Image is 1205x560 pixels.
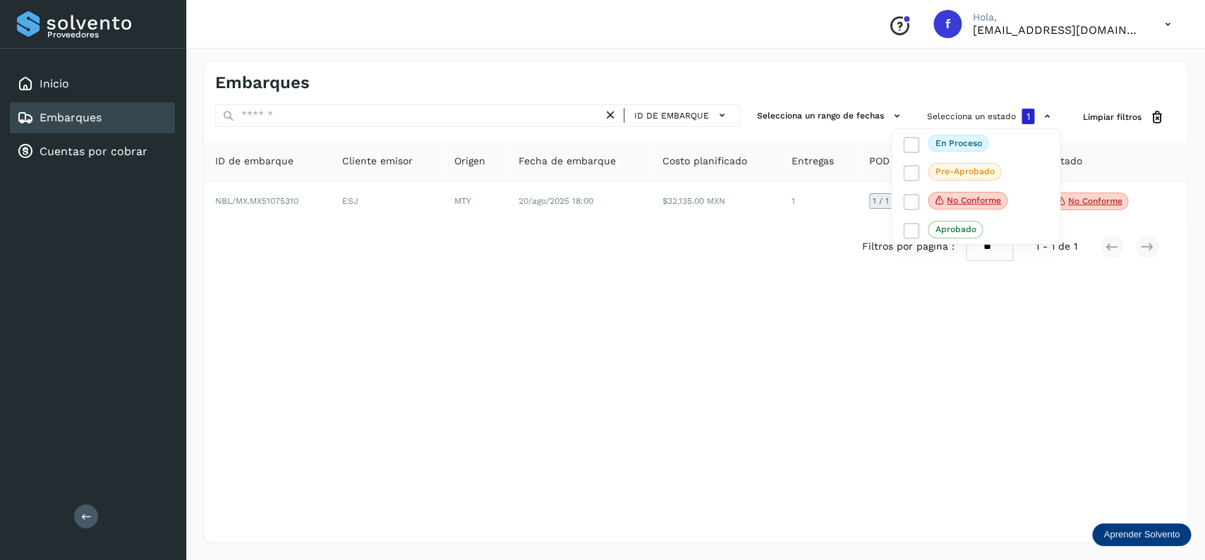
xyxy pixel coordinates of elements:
p: Pre-Aprobado [935,166,995,176]
p: Aprobado [935,224,976,234]
a: Cuentas por cobrar [40,145,147,158]
a: Embarques [40,111,102,124]
div: Inicio [10,68,175,99]
p: Aprender Solvento [1103,529,1180,540]
p: En proceso [935,138,982,148]
div: Aprender Solvento [1092,523,1191,546]
p: No conforme [947,195,1001,205]
div: Embarques [10,102,175,133]
p: Proveedores [47,30,169,39]
a: Inicio [40,77,69,90]
div: Cuentas por cobrar [10,136,175,167]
